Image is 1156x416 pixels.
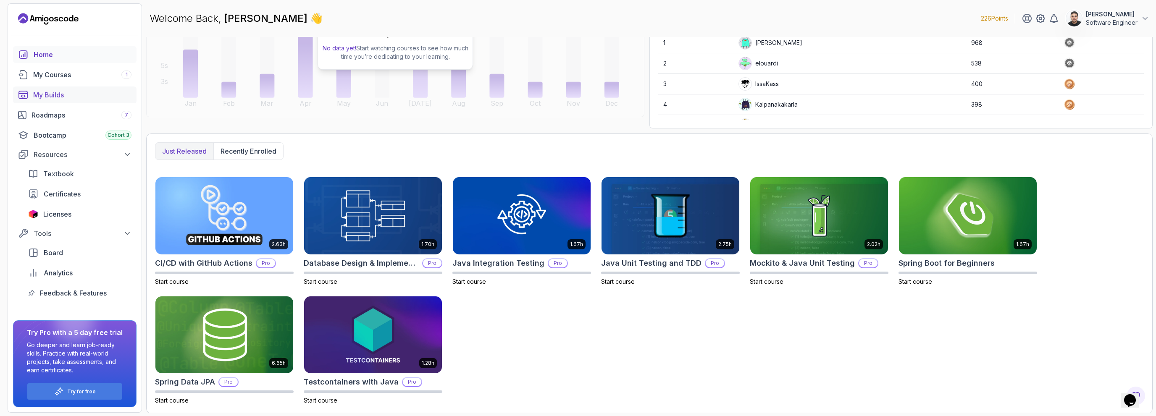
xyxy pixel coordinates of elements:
p: 2.75h [718,241,732,248]
a: Database Design & Implementation card1.70hDatabase Design & ImplementationProStart course [304,177,442,286]
span: Start course [750,278,783,285]
a: Java Unit Testing and TDD card2.75hJava Unit Testing and TDDProStart course [601,177,740,286]
p: Pro [403,378,421,386]
a: home [13,46,137,63]
a: builds [13,86,137,103]
span: Start course [601,278,635,285]
button: Try for free [27,383,123,400]
div: Resources [34,149,131,160]
div: Home [34,50,131,60]
h2: Mockito & Java Unit Testing [750,257,855,269]
span: No data yet! [323,44,356,52]
button: Tools [13,226,137,241]
p: 1.28h [422,360,434,366]
td: 3 [658,74,733,94]
span: Start course [452,278,486,285]
img: Java Integration Testing card [453,177,591,254]
a: CI/CD with GitHub Actions card2.63hCI/CD with GitHub ActionsProStart course [155,177,294,286]
span: Start course [304,397,337,404]
a: certificates [23,186,137,202]
p: 1.67h [1016,241,1029,248]
p: 2.02h [867,241,880,248]
button: Resources [13,147,137,162]
a: feedback [23,285,137,301]
img: user profile image [739,78,751,90]
img: Mockito & Java Unit Testing card [750,177,888,254]
img: default monster avatar [739,37,751,49]
p: 1.70h [421,241,434,248]
img: jetbrains icon [28,210,38,218]
a: Mockito & Java Unit Testing card2.02hMockito & Java Unit TestingProStart course [750,177,888,286]
span: Start course [155,397,189,404]
img: CI/CD with GitHub Actions card [155,177,293,254]
p: Pro [423,259,441,267]
span: Feedback & Features [40,288,107,298]
p: Try for free [67,388,96,395]
button: Recently enrolled [213,143,283,160]
span: Start course [155,278,189,285]
p: Pro [859,259,878,267]
p: Start watching courses to see how much time you’re dedicating to your learning. [321,44,469,61]
span: [PERSON_NAME] [224,12,310,24]
p: Welcome Back, [150,12,323,25]
div: My Courses [33,70,131,80]
span: Textbook [43,169,74,179]
a: roadmaps [13,107,137,123]
p: 6.65h [272,360,286,366]
a: Java Integration Testing card1.67hJava Integration TestingProStart course [452,177,591,286]
p: Pro [706,259,724,267]
p: Pro [549,259,567,267]
h2: Database Design & Implementation [304,257,419,269]
p: Pro [257,259,275,267]
h2: Spring Boot for Beginners [899,257,995,269]
img: Spring Data JPA card [155,296,293,374]
a: analytics [23,264,137,281]
td: 398 [966,94,1059,115]
img: default monster avatar [739,98,751,111]
span: 7 [125,112,128,118]
td: 538 [966,53,1059,74]
a: courses [13,66,137,83]
div: Tools [34,228,131,238]
p: 1.67h [570,241,583,248]
span: Start course [304,278,337,285]
a: board [23,244,137,261]
div: [PERSON_NAME] [738,36,802,50]
img: Spring Boot for Beginners card [899,177,1037,254]
p: 2.63h [272,241,286,248]
td: 356 [966,115,1059,136]
iframe: chat widget [1121,382,1148,408]
h2: Testcontainers with Java [304,376,399,388]
a: Landing page [18,12,79,26]
img: Java Unit Testing and TDD card [602,177,739,254]
img: Database Design & Implementation card [304,177,442,254]
span: Cohort 3 [108,132,129,139]
td: 1 [658,33,733,53]
img: user profile image [739,119,751,131]
h2: CI/CD with GitHub Actions [155,257,252,269]
img: user profile image [1066,10,1082,26]
p: Software Engineer [1086,18,1138,27]
div: Bootcamp [34,130,131,140]
div: Kalpanakakarla [738,98,798,111]
a: Spring Boot for Beginners card1.67hSpring Boot for BeginnersStart course [899,177,1037,286]
img: Testcontainers with Java card [304,296,442,374]
a: bootcamp [13,127,137,144]
span: Licenses [43,209,71,219]
button: user profile image[PERSON_NAME]Software Engineer [1066,10,1149,27]
h2: Java Integration Testing [452,257,544,269]
span: Board [44,248,63,258]
a: textbook [23,165,137,182]
span: 1 [126,71,128,78]
p: [PERSON_NAME] [1086,10,1138,18]
div: My Builds [33,90,131,100]
a: licenses [23,206,137,222]
td: 968 [966,33,1059,53]
td: 5 [658,115,733,136]
span: Start course [899,278,932,285]
span: Certificates [44,189,81,199]
h2: Java Unit Testing and TDD [601,257,701,269]
td: 4 [658,94,733,115]
td: 400 [966,74,1059,94]
p: Recently enrolled [221,146,276,156]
